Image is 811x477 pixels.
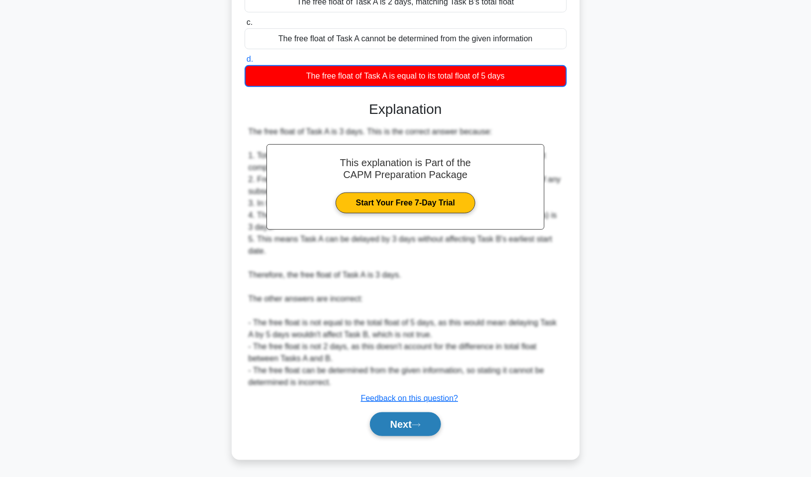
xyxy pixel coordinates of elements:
div: The free float of Task A is 3 days. This is the correct answer because: 1. Total float is the amo... [249,126,563,388]
div: The free float of Task A cannot be determined from the given information [245,28,567,49]
button: Next [370,412,441,436]
h3: Explanation [251,101,561,118]
span: d. [247,55,253,63]
a: Feedback on this question? [361,394,458,402]
span: c. [247,18,253,26]
div: The free float of Task A is equal to its total float of 5 days [245,65,567,87]
a: Start Your Free 7-Day Trial [336,192,475,213]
